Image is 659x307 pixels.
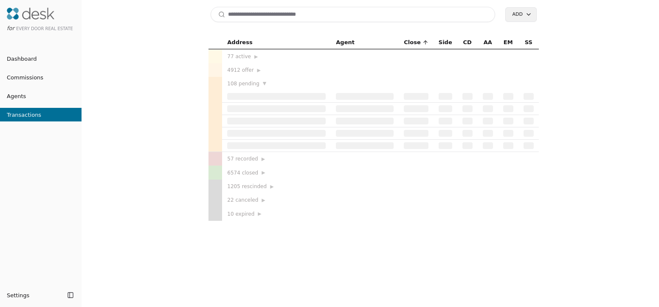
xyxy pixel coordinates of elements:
span: ▶ [262,197,265,204]
div: 10 expired [227,209,326,218]
span: ▶ [257,67,261,74]
span: Every Door Real Estate [16,26,73,31]
span: ▶ [262,155,265,163]
div: 22 canceled [227,196,326,204]
span: AA [484,38,492,47]
span: ▼ [263,80,266,87]
span: CD [463,38,472,47]
span: SS [525,38,532,47]
span: ▶ [270,183,273,191]
button: Settings [3,288,65,302]
div: 1205 rescinded [227,182,326,191]
span: Address [227,38,252,47]
div: 77 active [227,52,326,61]
img: Desk [7,8,54,20]
span: ▶ [262,169,265,177]
span: for [7,25,14,31]
span: ▶ [258,210,261,218]
span: 108 pending [227,79,259,88]
span: Settings [7,291,29,300]
button: Add [505,7,537,22]
span: Side [439,38,452,47]
div: 6574 closed [227,168,326,177]
span: ▶ [254,53,258,61]
div: 4912 offer [227,66,326,74]
span: Agent [336,38,355,47]
span: Close [404,38,420,47]
div: 57 recorded [227,155,326,163]
span: EM [504,38,513,47]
